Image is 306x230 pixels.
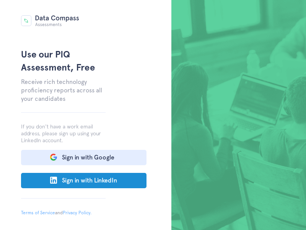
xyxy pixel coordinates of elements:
h1: Use our PIQ Assessment, Free [21,48,106,74]
a: Privacy Policy. [63,210,92,215]
h2: Receive rich technology proficiency reports across all your candidates [21,78,106,103]
button: Sign in with Google [21,150,146,165]
button: Sign in with LinkedIn [21,173,146,188]
img: Data Compass Assessment [21,15,79,26]
p: If you don't have a work email address, please sign up using your LinkedIn account. [21,112,106,144]
a: Terms of Service [21,210,55,215]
